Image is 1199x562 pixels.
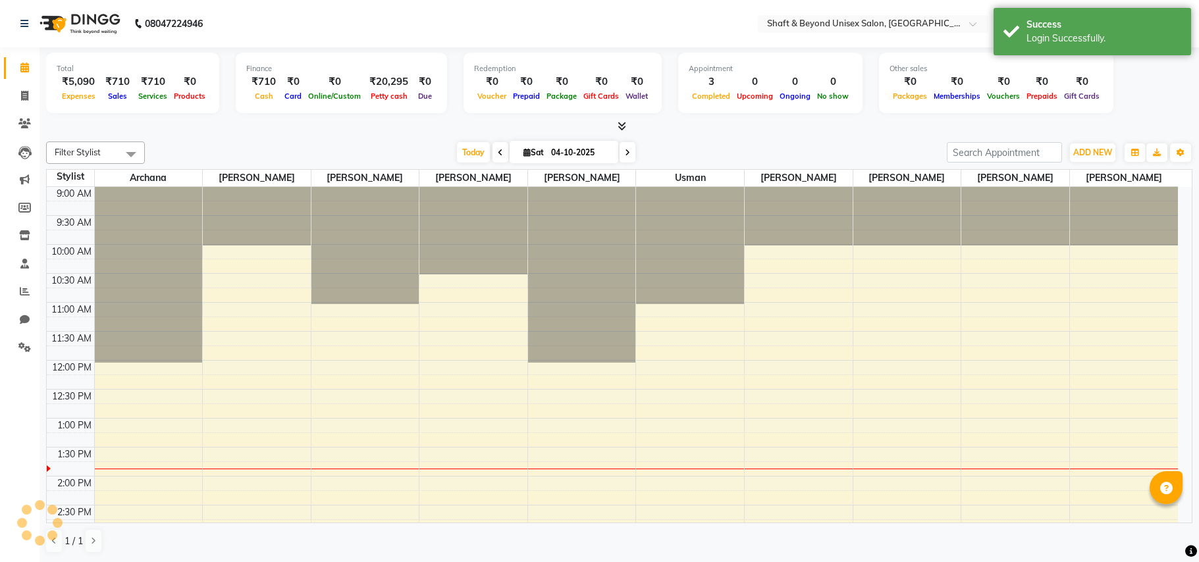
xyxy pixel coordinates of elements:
[1061,74,1103,89] div: ₹0
[814,91,852,101] span: No show
[930,91,984,101] span: Memberships
[1026,32,1181,45] div: Login Successfully.
[305,91,364,101] span: Online/Custom
[474,91,510,101] span: Voucher
[636,170,744,186] span: usman
[171,91,209,101] span: Products
[57,63,209,74] div: Total
[413,74,437,89] div: ₹0
[54,187,94,201] div: 9:00 AM
[580,91,622,101] span: Gift Cards
[890,74,930,89] div: ₹0
[171,74,209,89] div: ₹0
[961,170,1069,186] span: [PERSON_NAME]
[135,74,171,89] div: ₹710
[281,91,305,101] span: Card
[853,170,961,186] span: [PERSON_NAME]
[305,74,364,89] div: ₹0
[474,74,510,89] div: ₹0
[890,63,1103,74] div: Other sales
[135,91,171,101] span: Services
[580,74,622,89] div: ₹0
[59,91,99,101] span: Expenses
[733,91,776,101] span: Upcoming
[49,390,94,403] div: 12:30 PM
[547,143,613,163] input: 2025-10-04
[311,170,419,186] span: [PERSON_NAME]
[419,170,527,186] span: [PERSON_NAME]
[689,63,852,74] div: Appointment
[1073,147,1112,157] span: ADD NEW
[49,332,94,345] div: 11:30 AM
[814,74,852,89] div: 0
[776,74,814,89] div: 0
[745,170,853,186] span: [PERSON_NAME]
[367,91,411,101] span: Petty cash
[105,91,130,101] span: Sales
[689,91,733,101] span: Completed
[1023,74,1061,89] div: ₹0
[776,91,814,101] span: Ongoing
[930,74,984,89] div: ₹0
[281,74,305,89] div: ₹0
[528,170,636,186] span: [PERSON_NAME]
[510,91,543,101] span: Prepaid
[47,170,94,184] div: Stylist
[49,303,94,317] div: 11:00 AM
[145,5,203,42] b: 08047224946
[65,534,83,548] span: 1 / 1
[1026,18,1181,32] div: Success
[246,63,437,74] div: Finance
[203,170,311,186] span: [PERSON_NAME]
[510,74,543,89] div: ₹0
[520,147,547,157] span: Sat
[55,147,101,157] span: Filter Stylist
[49,274,94,288] div: 10:30 AM
[55,419,94,432] div: 1:00 PM
[1061,91,1103,101] span: Gift Cards
[95,170,203,186] span: Archana
[622,91,651,101] span: Wallet
[1070,143,1115,162] button: ADD NEW
[57,74,100,89] div: ₹5,090
[1023,91,1061,101] span: Prepaids
[246,74,281,89] div: ₹710
[622,74,651,89] div: ₹0
[415,91,435,101] span: Due
[49,361,94,374] div: 12:00 PM
[984,74,1023,89] div: ₹0
[984,91,1023,101] span: Vouchers
[689,74,733,89] div: 3
[34,5,124,42] img: logo
[947,142,1062,163] input: Search Appointment
[54,216,94,230] div: 9:30 AM
[55,476,94,490] div: 2:00 PM
[733,74,776,89] div: 0
[55,505,94,519] div: 2:30 PM
[890,91,930,101] span: Packages
[543,74,580,89] div: ₹0
[100,74,135,89] div: ₹710
[49,245,94,259] div: 10:00 AM
[1144,509,1186,549] iframe: chat widget
[1070,170,1178,186] span: [PERSON_NAME]
[55,447,94,461] div: 1:30 PM
[474,63,651,74] div: Redemption
[457,142,490,163] span: Today
[364,74,413,89] div: ₹20,295
[543,91,580,101] span: Package
[252,91,277,101] span: Cash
